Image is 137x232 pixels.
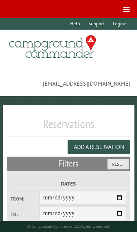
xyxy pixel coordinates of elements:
img: Campground Commander [7,33,98,61]
label: To: [11,211,39,218]
small: © Campground Commander LLC. All rights reserved. [27,224,110,229]
h1: Reservations [7,117,130,137]
button: Add a Reservation [68,140,130,154]
label: Dates [11,180,126,188]
label: From: [11,195,39,202]
button: Reset [107,159,129,169]
h2: Filters [7,157,130,171]
span: [EMAIL_ADDRESS][DOMAIN_NAME] [7,67,130,87]
a: Logout [109,18,130,30]
a: Help [67,18,84,30]
a: Support [85,18,108,30]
